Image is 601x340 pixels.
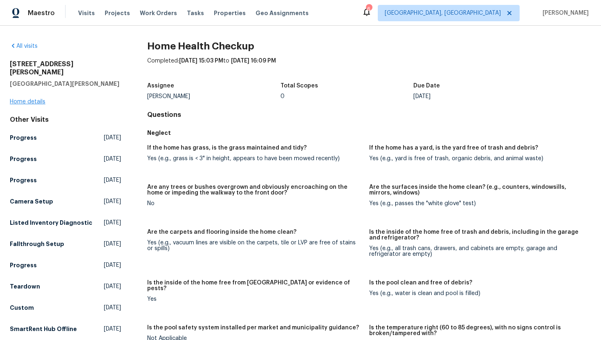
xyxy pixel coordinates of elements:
h4: Questions [147,111,591,119]
span: [GEOGRAPHIC_DATA], [GEOGRAPHIC_DATA] [385,9,501,17]
span: [DATE] [104,155,121,163]
a: All visits [10,43,38,49]
h5: Teardown [10,282,40,291]
div: Yes (e.g., all trash cans, drawers, and cabinets are empty, garage and refrigerator are empty) [369,246,585,257]
h5: Progress [10,155,37,163]
span: Geo Assignments [256,9,309,17]
h5: Due Date [413,83,440,89]
h5: SmartRent Hub Offline [10,325,77,333]
h5: Are any trees or bushes overgrown and obviously encroaching on the home or impeding the walkway t... [147,184,363,196]
span: [DATE] [104,325,121,333]
span: [PERSON_NAME] [539,9,589,17]
div: Yes (e.g., yard is free of trash, organic debris, and animal waste) [369,156,585,161]
a: Custom[DATE] [10,300,121,315]
div: 6 [366,5,372,13]
h5: If the home has a yard, is the yard free of trash and debris? [369,145,538,151]
h5: Is the pool clean and free of debris? [369,280,472,286]
span: [DATE] [104,261,121,269]
a: Teardown[DATE] [10,279,121,294]
span: [DATE] [104,240,121,248]
div: Yes (e.g., passes the "white glove" test) [369,201,585,206]
h5: If the home has grass, is the grass maintained and tidy? [147,145,307,151]
span: [DATE] [104,134,121,142]
h5: Progress [10,134,37,142]
div: Yes (e.g., grass is < 3" in height, appears to have been mowed recently) [147,156,363,161]
div: [PERSON_NAME] [147,94,280,99]
div: 0 [280,94,414,99]
a: Camera Setup[DATE] [10,194,121,209]
a: Listed Inventory Diagnostic[DATE] [10,215,121,230]
div: Yes (e.g., vacuum lines are visible on the carpets, tile or LVP are free of stains or spills) [147,240,363,251]
span: Tasks [187,10,204,16]
span: Maestro [28,9,55,17]
span: Work Orders [140,9,177,17]
span: [DATE] [104,282,121,291]
h5: [GEOGRAPHIC_DATA][PERSON_NAME] [10,80,121,88]
h5: Custom [10,304,34,312]
a: Progress[DATE] [10,258,121,273]
h5: Camera Setup [10,197,53,206]
a: Progress[DATE] [10,152,121,166]
h5: Is the pool safety system installed per market and municipality guidance? [147,325,359,331]
span: [DATE] [104,304,121,312]
a: Fallthrough Setup[DATE] [10,237,121,251]
h5: Progress [10,176,37,184]
h2: Home Health Checkup [147,42,591,50]
h2: [STREET_ADDRESS][PERSON_NAME] [10,60,121,76]
a: Home details [10,99,45,105]
span: Projects [105,9,130,17]
div: Yes [147,296,363,302]
span: [DATE] 16:09 PM [231,58,276,64]
a: Progress[DATE] [10,173,121,188]
h5: Is the inside of the home free of trash and debris, including in the garage and refrigerator? [369,229,585,241]
h5: Is the temperature right (60 to 85 degrees), with no signs control is broken/tampered with? [369,325,585,336]
a: SmartRent Hub Offline[DATE] [10,322,121,336]
span: [DATE] [104,219,121,227]
h5: Total Scopes [280,83,318,89]
div: Completed: to [147,57,591,78]
span: [DATE] [104,197,121,206]
div: No [147,201,363,206]
h5: Are the surfaces inside the home clean? (e.g., counters, windowsills, mirrors, windows) [369,184,585,196]
h5: Neglect [147,129,591,137]
span: [DATE] 15:03 PM [179,58,223,64]
h5: Assignee [147,83,174,89]
span: [DATE] [104,176,121,184]
div: Other Visits [10,116,121,124]
span: Properties [214,9,246,17]
div: [DATE] [413,94,547,99]
h5: Is the inside of the home free from [GEOGRAPHIC_DATA] or evidence of pests? [147,280,363,291]
h5: Fallthrough Setup [10,240,64,248]
div: Yes (e.g., water is clean and pool is filled) [369,291,585,296]
h5: Progress [10,261,37,269]
span: Visits [78,9,95,17]
h5: Are the carpets and flooring inside the home clean? [147,229,296,235]
h5: Listed Inventory Diagnostic [10,219,92,227]
a: Progress[DATE] [10,130,121,145]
